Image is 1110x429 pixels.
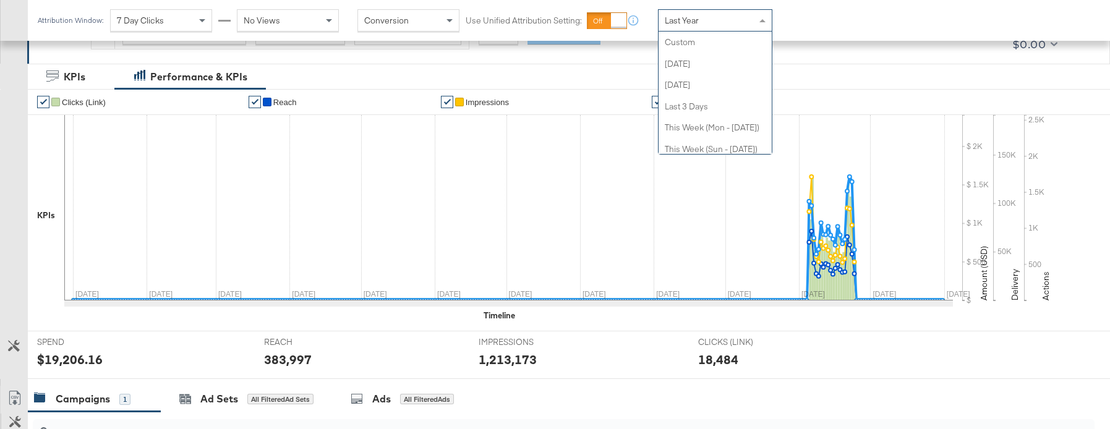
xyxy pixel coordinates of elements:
span: CLICKS (LINK) [698,336,791,348]
div: Ads [372,392,391,406]
div: 383,997 [264,350,312,368]
div: This Week (Sun - [DATE]) [659,138,772,160]
a: ✔ [37,96,49,108]
div: Custom [659,32,772,53]
text: Actions [1040,271,1051,300]
button: $0.00 [1007,35,1060,54]
span: SPEND [37,336,130,348]
div: 1,213,173 [479,350,537,368]
span: No Views [244,15,280,26]
a: ✔ [441,96,453,108]
div: Last 3 Days [659,96,772,117]
a: ✔ [652,96,664,108]
div: 18,484 [698,350,738,368]
div: KPIs [37,210,55,221]
div: This Week (Mon - [DATE]) [659,117,772,138]
div: All Filtered Ad Sets [247,394,314,405]
div: $19,206.16 [37,350,103,368]
div: 1 [119,394,130,405]
span: Reach [273,98,297,107]
span: Clicks (Link) [62,98,106,107]
div: [DATE] [659,74,772,96]
div: Ad Sets [200,392,238,406]
div: KPIs [64,70,85,84]
div: Performance & KPIs [150,70,247,84]
span: Conversion [364,15,409,26]
text: Delivery [1009,269,1020,300]
span: 7 Day Clicks [117,15,164,26]
label: Use Unified Attribution Setting: [466,15,582,27]
span: Last Year [665,15,699,26]
div: All Filtered Ads [400,394,454,405]
span: IMPRESSIONS [479,336,571,348]
div: [DATE] [659,53,772,75]
div: Attribution Window: [37,16,104,25]
span: REACH [264,336,357,348]
div: Campaigns [56,392,110,406]
span: Impressions [466,98,509,107]
div: Timeline [484,310,515,321]
a: ✔ [249,96,261,108]
text: Amount (USD) [978,246,989,300]
div: $0.00 [1012,35,1046,54]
